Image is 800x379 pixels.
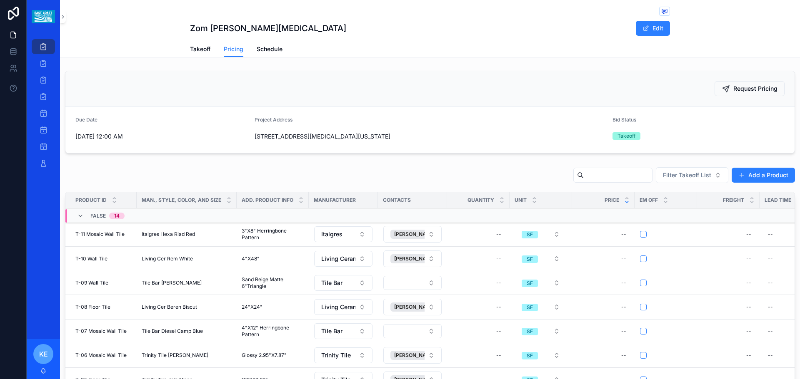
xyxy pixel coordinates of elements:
div: -- [496,255,501,262]
div: -- [496,328,501,334]
div: -- [746,280,751,286]
span: Living Ceramics [321,255,355,263]
span: Living Cer Rem White [142,255,193,262]
button: Select Button [383,226,442,243]
span: Glossy 2.95"X7.87" [242,352,287,359]
span: 3"X8" Herringbone Pattern [242,228,304,241]
button: Unselect 622 [390,302,447,312]
button: Unselect 622 [390,254,447,263]
div: -- [496,304,501,310]
img: App logo [32,10,55,23]
button: Select Button [515,324,567,339]
span: Pricing [224,45,243,53]
div: -- [768,328,773,334]
div: SF [527,255,533,263]
a: Pricing [224,42,243,57]
div: -- [768,255,773,262]
span: Quantity [467,197,494,203]
span: FALSE [90,213,106,219]
button: Select Button [383,299,442,315]
div: SF [527,231,533,238]
div: -- [621,328,626,334]
span: [PERSON_NAME] [394,255,435,262]
div: -- [746,352,751,359]
button: Select Button [656,167,728,183]
button: Select Button [383,347,442,364]
span: 24"X24" [242,304,262,310]
button: Select Button [515,300,567,315]
div: SF [527,328,533,335]
span: Sand Beige Matte 6"Triangle [242,276,304,290]
button: Select Button [515,251,567,266]
span: Tile Bar Diesel Camp Blue [142,328,203,334]
button: Edit [636,21,670,36]
button: Select Button [515,275,567,290]
button: Add a Product [732,168,795,183]
div: SF [527,304,533,311]
button: Select Button [515,227,567,242]
span: 4"X12" Herringbone Pattern [242,325,304,338]
div: -- [746,255,751,262]
span: [DATE] 12:00 AM [75,132,248,141]
span: Price [605,197,619,203]
span: Trinity Tile [PERSON_NAME] [142,352,208,359]
div: -- [621,231,626,238]
span: KE [39,349,48,359]
div: -- [746,328,751,334]
span: Tile Bar [321,279,342,287]
span: Due Date [75,116,97,123]
div: -- [746,231,751,238]
span: Takeoff [190,45,210,53]
span: Unit [515,197,527,203]
button: Select Button [314,299,372,315]
span: Project Address [255,116,292,123]
span: 4"X48" [242,255,260,262]
div: scrollable content [27,33,60,181]
span: [PERSON_NAME] [394,231,435,238]
div: -- [621,352,626,359]
span: [PERSON_NAME] [394,304,435,310]
span: Product ID [75,197,107,203]
span: Italgres Hexa Riad Red [142,231,195,238]
span: Request Pricing [733,84,777,93]
button: Request Pricing [715,81,785,96]
span: Living Cer Beren Biscut [142,304,197,310]
span: T-07 Mosaic Wall Tile [75,328,127,334]
span: Schedule [257,45,282,53]
span: Tile Bar [321,327,342,335]
div: 14 [114,213,120,219]
div: -- [746,304,751,310]
div: SF [527,280,533,287]
span: [STREET_ADDRESS][MEDICAL_DATA][US_STATE] [255,132,606,141]
button: Select Button [383,324,442,338]
span: Italgres [321,230,342,238]
span: Lead Time [765,197,791,203]
button: Select Button [314,347,372,363]
div: -- [621,255,626,262]
div: -- [621,280,626,286]
div: -- [768,280,773,286]
button: Select Button [515,348,567,363]
span: Living Ceramics [321,303,355,311]
span: Add. Product Info [242,197,293,203]
span: T-06 Mosaic Wall Tile [75,352,127,359]
span: [PERSON_NAME] [394,352,435,359]
span: T-11 Mosaic Wall Tile [75,231,125,238]
div: -- [621,304,626,310]
button: Select Button [383,250,442,267]
div: -- [496,231,501,238]
span: Trinity Tile [321,351,351,359]
span: Tile Bar [PERSON_NAME] [142,280,202,286]
button: Unselect 695 [390,230,447,239]
span: Filter Takeoff List [663,171,711,179]
span: Man., Style, Color, and Size [142,197,221,203]
button: Select Button [314,251,372,267]
button: Select Button [314,275,372,291]
button: Unselect 326 [390,351,447,360]
div: -- [768,304,773,310]
div: -- [496,352,501,359]
div: Takeoff [617,132,635,140]
span: Em Off [640,197,658,203]
span: T-08 Floor Tile [75,304,110,310]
